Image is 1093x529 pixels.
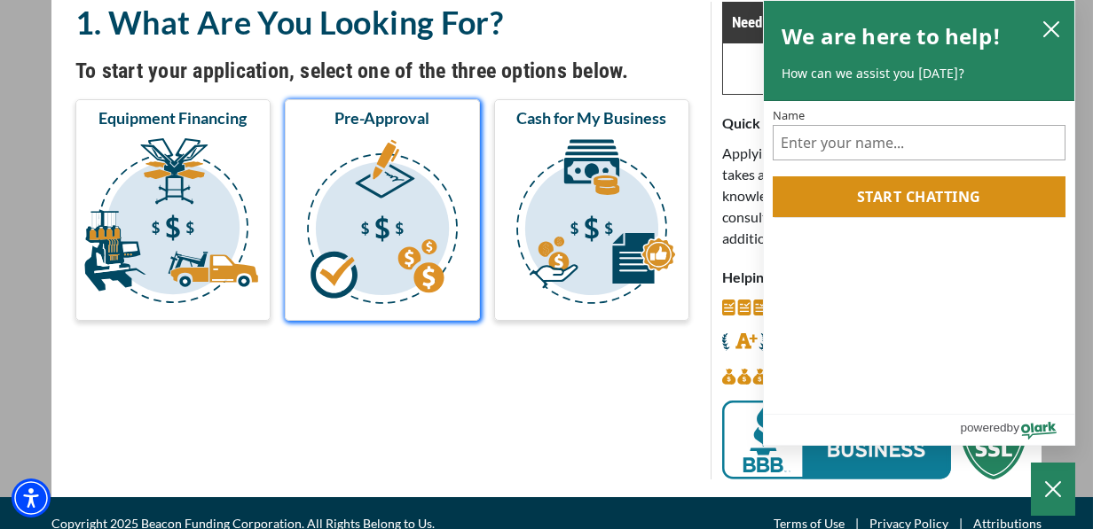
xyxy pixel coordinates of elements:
div: Accessibility Menu [12,478,51,517]
button: Start chatting [773,176,1065,217]
span: Pre-Approval [335,107,430,128]
h4: To start your application, select one of the three options below. [75,56,689,86]
button: close chatbox [1037,16,1065,41]
span: powered [960,416,1006,439]
p: Helping Businesses Grow for Over Years [722,267,1028,288]
img: Pre-Approval [288,136,476,313]
label: Name [773,110,1065,121]
span: Equipment Financing [99,107,248,128]
img: Equipment Financing [79,136,267,313]
button: Cash for My Business [494,99,689,321]
p: How can we assist you [DATE]? [782,65,1057,82]
button: Pre-Approval [285,99,480,321]
h2: 1. What Are You Looking For? [75,2,689,43]
input: Name [773,125,1065,160]
img: Cash for My Business [498,136,686,313]
p: Need help with the application? [732,12,1018,33]
button: Close Chatbox [1031,463,1075,516]
a: Powered by Olark - open in a new tab [960,415,1074,445]
span: Cash for My Business [517,107,667,128]
img: BBB Acredited Business and SSL Protection [722,401,1028,479]
span: by [1007,416,1019,439]
button: Equipment Financing [75,99,271,321]
p: Applying has no cost or commitment and only takes a couple of minutes to complete. Our knowledgea... [722,143,1028,249]
h2: We are here to help! [782,19,1001,54]
p: Quick Application - Fast Response [722,113,1028,134]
